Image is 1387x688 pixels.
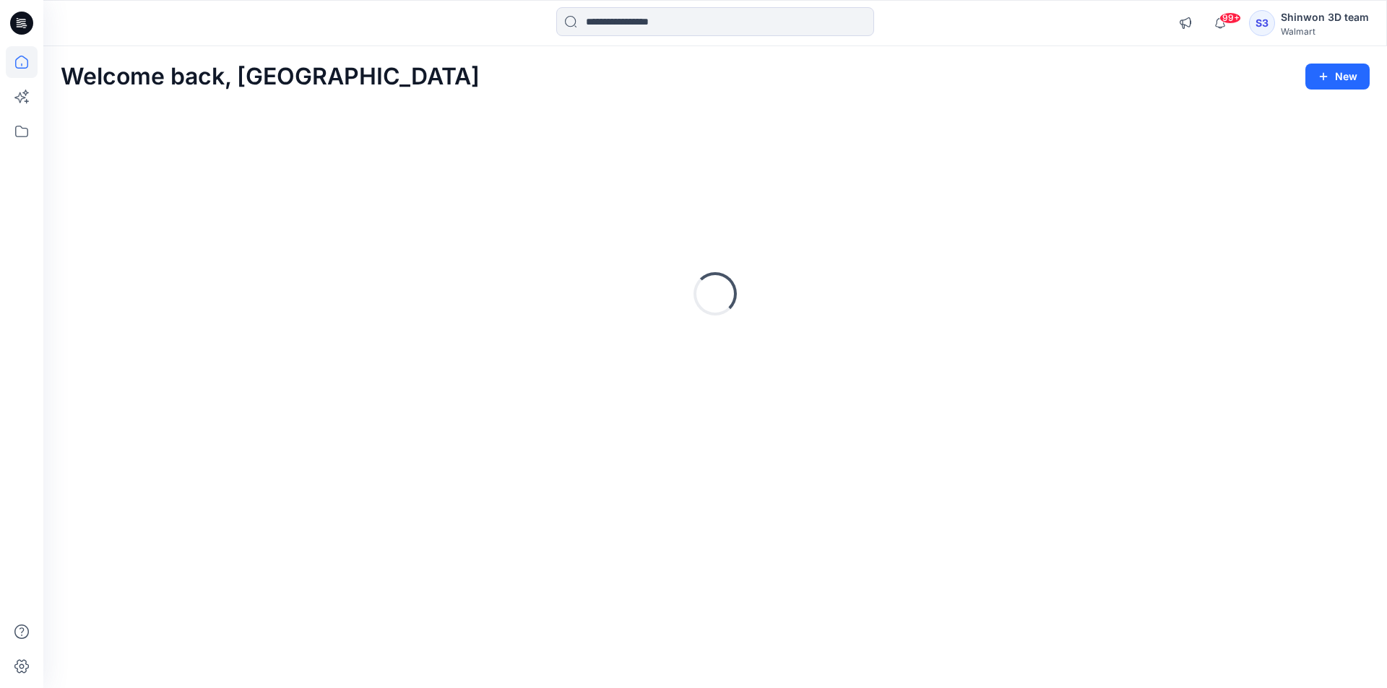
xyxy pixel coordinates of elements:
[1249,10,1275,36] div: S3
[61,64,480,90] h2: Welcome back, [GEOGRAPHIC_DATA]
[1281,9,1369,26] div: Shinwon 3D team
[1305,64,1370,90] button: New
[1219,12,1241,24] span: 99+
[1281,26,1369,37] div: Walmart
